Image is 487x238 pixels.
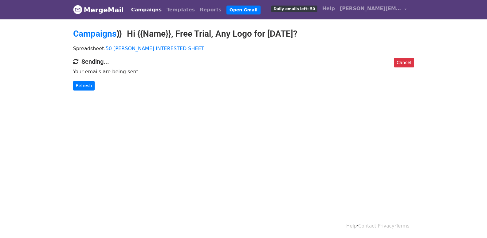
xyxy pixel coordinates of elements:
[73,81,95,91] a: Refresh
[73,29,116,39] a: Campaigns
[73,68,414,75] p: Your emails are being sent.
[106,46,204,51] a: 50 [PERSON_NAME] INTERESTED SHEET
[226,6,261,14] a: Open Gmail
[73,45,414,52] p: Spreadsheet:
[320,2,337,15] a: Help
[394,58,414,67] a: Cancel
[358,223,376,229] a: Contact
[271,6,317,12] span: Daily emails left: 50
[73,5,82,14] img: MergeMail logo
[73,58,414,65] h4: Sending...
[73,3,124,16] a: MergeMail
[378,223,394,229] a: Privacy
[337,2,409,17] a: [PERSON_NAME][EMAIL_ADDRESS][DOMAIN_NAME]
[73,29,414,39] h2: ⟫ Hi {{Name}}, Free Trial, Any Logo for [DATE]?
[396,223,409,229] a: Terms
[346,223,357,229] a: Help
[340,5,401,12] span: [PERSON_NAME][EMAIL_ADDRESS][DOMAIN_NAME]
[129,4,164,16] a: Campaigns
[164,4,197,16] a: Templates
[269,2,320,15] a: Daily emails left: 50
[197,4,224,16] a: Reports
